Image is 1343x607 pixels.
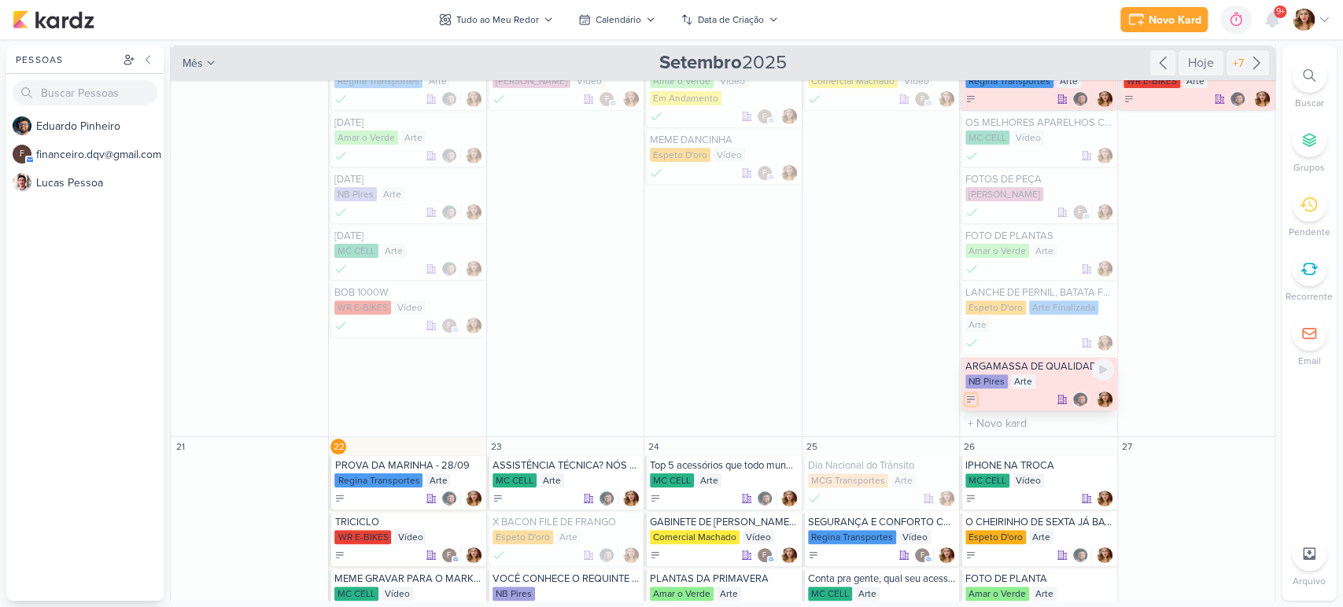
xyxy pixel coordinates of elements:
div: Dia Nacional do Trânsito [808,459,956,472]
div: Amar o Verde [334,131,398,145]
div: Responsável: Thaís Leite [1097,335,1112,351]
div: A Fazer [650,493,661,504]
img: Thaís Leite [781,165,797,181]
div: Responsável: Thaís Leite [781,165,797,181]
div: Arte [891,473,916,487]
img: Thaís Leite [466,91,481,107]
div: Finalizado [965,204,978,220]
li: Ctrl + F [1282,58,1337,110]
div: A Fazer [965,550,976,561]
div: financeiro.dqv@gmail.com [599,91,614,107]
div: WR E-BIKES [334,300,391,315]
div: Finalizado [650,165,662,181]
div: Arte [1029,530,1053,544]
img: Eduardo Pinheiro [1230,91,1245,107]
img: Eduardo Pinheiro [441,204,457,220]
div: Responsável: Thaís Leite [939,547,954,563]
div: WR E-BIKES [334,530,391,544]
img: Eduardo Pinheiro [599,491,614,506]
div: 22 [330,439,346,454]
div: L u c a s P e s s o a [36,175,164,191]
div: Colaboradores: financeiro.dqv@gmail.com [914,91,934,107]
div: Responsável: Thaís Leite [781,547,797,563]
p: f [447,322,451,330]
div: Responsável: Thaís Leite [939,91,954,107]
div: Colaboradores: Eduardo Pinheiro [599,491,618,506]
div: Colaboradores: financeiro.dqv@gmail.com [757,109,777,124]
img: Thaís Leite [466,148,481,164]
div: Em Andamento [650,91,721,105]
div: Colaboradores: Eduardo Pinheiro [1072,547,1092,563]
div: Colaboradores: financeiro.dqv@gmail.com [599,91,618,107]
div: FOTO DE PLANTAS [965,230,1113,242]
p: f [20,150,24,159]
div: Arte [380,187,404,201]
img: Eduardo Pinheiro [441,148,457,164]
div: Arte [540,473,564,487]
strong: Setembro [659,51,742,74]
div: A Fazer [808,550,819,561]
p: f [762,552,766,560]
div: Responsável: Thaís Leite [1097,491,1112,506]
div: Finalizado [334,318,347,333]
div: A Fazer [1123,94,1135,105]
span: 2025 [659,50,787,75]
div: NB Pires [334,187,377,201]
div: O CHEIRINHO DE SEXTA JÁ BATEU AI TAMBÉM? QUE TAL UM X-TUDO? [965,516,1113,528]
img: Thaís Leite [1097,335,1112,351]
div: Responsável: Thaís Leite [1097,91,1112,107]
img: Thaís Leite [1254,91,1270,107]
div: FOTOS DE PEÇA [965,173,1113,186]
img: Thaís Leite [466,204,481,220]
div: Responsável: Thaís Leite [1254,91,1270,107]
span: mês [183,55,203,72]
p: Email [1298,354,1321,368]
div: Arte [1057,74,1081,88]
img: Thaís Leite [781,491,797,506]
div: Arte [1011,374,1035,388]
div: Vídeo [743,530,774,544]
img: Thaís Leite [466,261,481,277]
div: financeiro.dqv@gmail.com [441,547,457,563]
div: Vídeo [1013,473,1044,487]
div: financeiro.dqv@gmail.com [1072,204,1088,220]
div: Arte [556,530,581,544]
div: Arte Finalizada [1029,300,1098,315]
p: Pendente [1289,225,1330,239]
div: financeiro.dqv@gmail.com [441,318,457,333]
div: 25 [804,439,820,454]
div: Arte [426,473,450,487]
img: Eduardo Pinheiro [1072,547,1088,563]
img: Thaís Leite [939,547,954,563]
div: 26 [961,439,977,454]
p: f [447,552,451,560]
div: Espeto D'oro [965,530,1026,544]
div: MCG Transportes [808,473,888,487]
div: Vídeo [714,148,745,162]
div: Arte [382,244,406,258]
div: Vídeo [899,530,931,544]
div: Vídeo [901,74,932,88]
div: Colaboradores: financeiro.dqv@gmail.com [914,547,934,563]
img: Thaís Leite [1097,91,1112,107]
div: financeiro.dqv@gmail.com [757,109,773,124]
div: MC CELL [493,473,537,487]
div: Novo Kard [1149,12,1201,28]
button: Novo Kard [1120,7,1208,32]
div: A Fazer [965,493,976,504]
img: Eduardo Pinheiro [1072,392,1088,407]
div: Responsável: Thaís Leite [781,491,797,506]
div: Arte [1183,74,1208,88]
div: Vídeo [717,74,748,88]
img: Eduardo Pinheiro [757,491,773,506]
img: Thaís Leite [623,547,639,563]
div: Responsável: Thaís Leite [623,491,639,506]
div: Arte [717,587,741,601]
div: A Fazer [334,493,345,504]
div: GABINETE DE COZINHA E BANHEIRO [650,516,798,528]
img: kardz.app [13,10,94,29]
div: Finalizado [493,547,505,563]
img: Thaís Leite [781,109,797,124]
span: 9+ [1276,6,1285,18]
p: f [762,170,766,178]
